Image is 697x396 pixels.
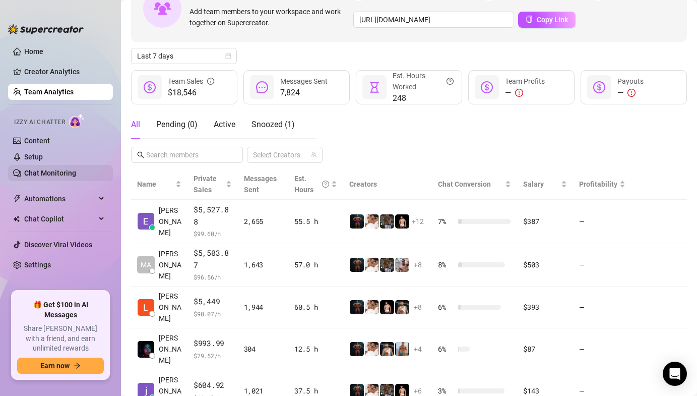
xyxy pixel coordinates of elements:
span: Last 7 days [137,48,231,64]
span: + 4 [414,344,422,355]
span: question-circle [447,70,454,92]
button: Copy Link [518,12,576,28]
span: $18,546 [168,87,214,99]
span: hourglass [368,81,381,93]
span: $604.92 [194,379,232,391]
div: $503 [523,259,566,270]
span: Copy Link [537,16,568,24]
div: All [131,119,140,131]
span: Earn now [40,362,70,370]
img: Jake [365,300,379,314]
img: Ezra Mwangi [138,213,154,230]
div: $387 [523,216,566,227]
img: Muscled [350,214,364,229]
img: Jake [365,342,379,356]
img: Rexson John Gab… [138,341,154,358]
div: 1,944 [244,302,282,313]
div: Est. Hours [294,173,329,195]
img: Oliver [395,258,409,272]
img: Muscled [350,300,364,314]
span: exclamation-circle [515,89,523,97]
img: iceman_jb [380,258,394,272]
a: Content [24,137,50,145]
img: Jake [365,214,379,229]
td: — [573,243,631,287]
a: Settings [24,261,51,269]
div: 1,643 [244,259,282,270]
img: Novela_Papi [380,300,394,314]
img: logo-BBDzfeDw.svg [8,24,84,34]
span: Automations [24,191,96,207]
span: thunderbolt [13,195,21,203]
img: John [395,342,409,356]
a: Chat Monitoring [24,169,76,177]
span: $5,527.88 [194,204,232,228]
a: Creator Analytics [24,64,105,80]
span: Add team members to your workspace and work together on Supercreator. [189,6,349,28]
span: Active [214,120,235,129]
div: 2,655 [244,216,282,227]
img: Chat Copilot [13,215,20,222]
span: [PERSON_NAME] [159,205,181,238]
img: Chris [395,300,409,314]
span: $5,449 [194,296,232,308]
span: question-circle [322,173,329,195]
div: 60.5 h [294,302,337,313]
span: arrow-right [74,362,81,369]
div: — [505,87,545,99]
span: copy [526,16,533,23]
div: $87 [523,344,566,355]
a: Discover Viral Videos [24,241,92,249]
td: — [573,200,631,243]
span: $ 79.52 /h [194,351,232,361]
span: + 12 [412,216,424,227]
a: Team Analytics [24,88,74,96]
span: Name [137,179,173,190]
span: 6 % [438,344,454,355]
div: — [617,87,644,99]
span: Private Sales [194,175,217,194]
div: Pending ( 0 ) [156,119,198,131]
a: Setup [24,153,43,161]
span: message [256,81,268,93]
span: dollar-circle [593,81,605,93]
span: team [311,152,317,158]
div: Est. Hours Worked [393,70,454,92]
div: 12.5 h [294,344,337,355]
span: Salary [523,180,544,188]
button: Earn nowarrow-right [17,358,104,374]
div: 304 [244,344,282,355]
img: Novela_Papi [395,214,409,229]
span: Share [PERSON_NAME] with a friend, and earn unlimited rewards [17,324,104,354]
span: dollar-circle [144,81,156,93]
th: Name [131,169,187,200]
span: 6 % [438,302,454,313]
span: 🎁 Get $100 in AI Messages [17,300,104,320]
img: Muscled [350,342,364,356]
img: Lester Dillena [138,299,154,316]
div: Open Intercom Messenger [663,362,687,386]
span: Messages Sent [244,175,277,194]
span: + 8 [414,302,422,313]
img: Chris [380,342,394,356]
img: iceman_jb [380,214,394,229]
span: [PERSON_NAME] [159,248,181,281]
th: Creators [343,169,432,200]
span: $ 99.60 /h [194,229,232,239]
span: calendar [225,53,231,59]
img: Jake [365,258,379,272]
span: 8 % [438,259,454,270]
div: $393 [523,302,566,313]
span: Profitability [579,180,617,188]
span: Payouts [617,77,644,85]
span: search [137,151,144,158]
img: Muscled [350,258,364,272]
td: — [573,287,631,328]
span: 7,824 [280,87,328,99]
span: Chat Conversion [438,180,491,188]
div: 55.5 h [294,216,337,227]
span: [PERSON_NAME] [159,291,181,324]
span: $993.99 [194,337,232,350]
span: $ 90.07 /h [194,309,232,319]
span: info-circle [207,76,214,87]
